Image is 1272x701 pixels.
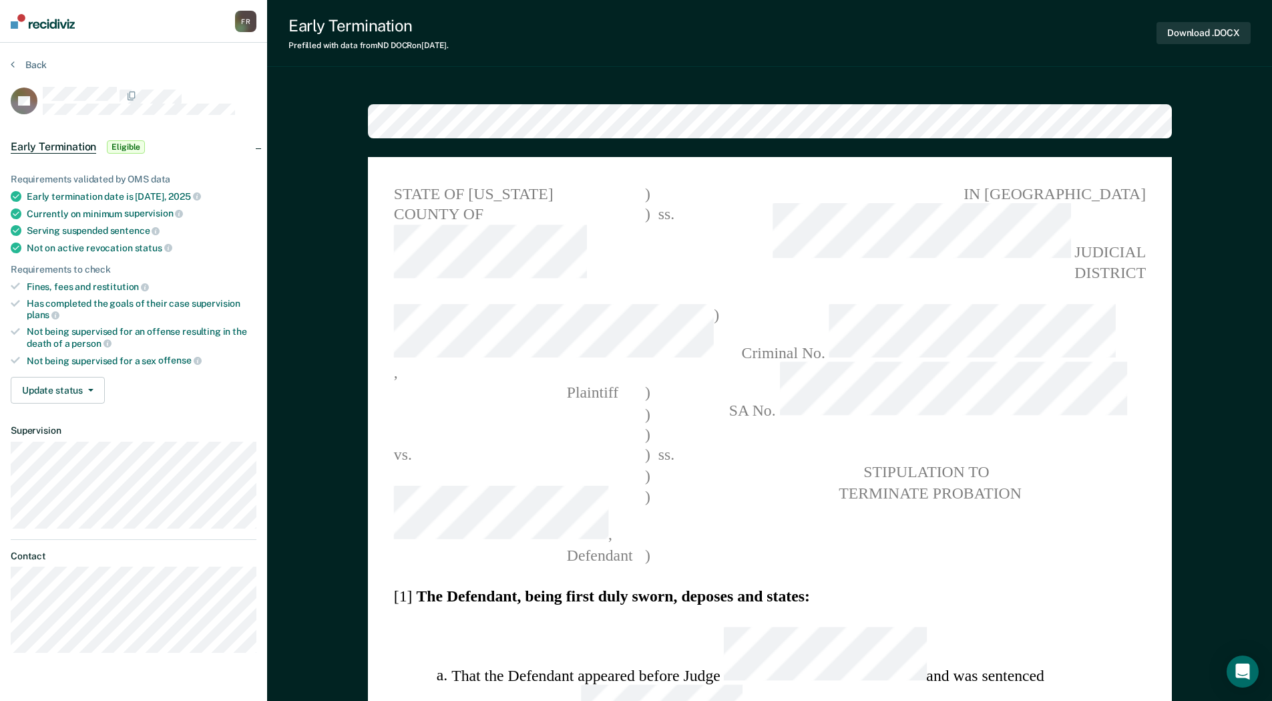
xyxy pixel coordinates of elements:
div: Not being supervised for a sex [27,355,256,367]
span: status [135,243,172,253]
span: sentence [110,225,160,236]
span: , [393,303,714,382]
button: Update status [11,377,105,404]
div: Not on active revocation [27,242,256,254]
span: COUNTY OF [393,204,644,283]
div: Requirements to check [11,264,256,275]
div: F R [235,11,256,32]
span: ss. [650,444,681,465]
span: ) [644,545,650,565]
button: FR [235,11,256,32]
div: Requirements validated by OMS data [11,174,256,185]
span: , [393,486,644,545]
span: plans [27,309,59,320]
span: ss. [650,204,681,283]
span: supervision [124,208,183,219]
span: Early Termination [11,140,96,154]
strong: The Defendant, being first duly sworn, deposes and states: [416,587,809,605]
span: ) [644,183,650,204]
span: STATE OF [US_STATE] [393,183,644,204]
div: Fines, fees and [27,281,256,293]
span: ) [644,486,650,545]
span: ) [644,465,650,486]
span: 2025 [168,191,200,202]
span: SA No. [710,362,1146,421]
button: Back [11,59,47,71]
span: Eligible [107,140,145,154]
span: Plaintiff [393,384,618,402]
div: Early termination date is [DATE], [27,190,256,202]
span: person [71,338,111,349]
span: ) [644,204,650,283]
div: Not being supervised for an offense resulting in the death of a [27,326,256,349]
dt: Supervision [11,425,256,436]
span: IN [GEOGRAPHIC_DATA] [710,183,1146,204]
div: Prefilled with data from ND DOCR on [DATE] . [288,41,449,50]
span: JUDICIAL DISTRICT [710,204,1146,283]
section: [1] [393,585,1145,606]
div: Has completed the goals of their case supervision [27,298,256,321]
span: Defendant [393,546,632,563]
span: offense [158,355,202,366]
button: Download .DOCX [1156,22,1251,44]
div: Open Intercom Messenger [1227,656,1259,688]
div: Early Termination [288,16,449,35]
span: ) [644,444,650,465]
img: Recidiviz [11,14,75,29]
span: vs. [393,446,411,464]
div: Currently on minimum [27,208,256,220]
span: ) [644,404,650,424]
span: restitution [93,281,149,292]
pre: STIPULATION TO TERMINATE PROBATION [710,462,1146,503]
dt: Contact [11,551,256,562]
span: Criminal No. [710,303,1146,362]
span: ) [644,383,650,404]
div: Serving suspended [27,225,256,237]
span: ) [644,424,650,445]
